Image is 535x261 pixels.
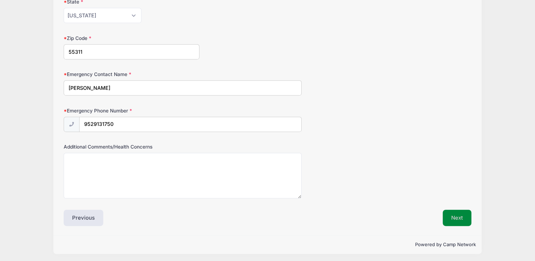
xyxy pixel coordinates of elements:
button: Previous [64,210,103,226]
input: xxxxx [64,44,199,59]
input: (xxx) xxx-xxxx [79,117,302,132]
label: Zip Code [64,35,199,42]
label: Additional Comments/Health Concerns [64,143,199,150]
p: Powered by Camp Network [59,241,476,248]
label: Emergency Phone Number [64,107,199,114]
label: Emergency Contact Name [64,71,199,78]
button: Next [443,210,471,226]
